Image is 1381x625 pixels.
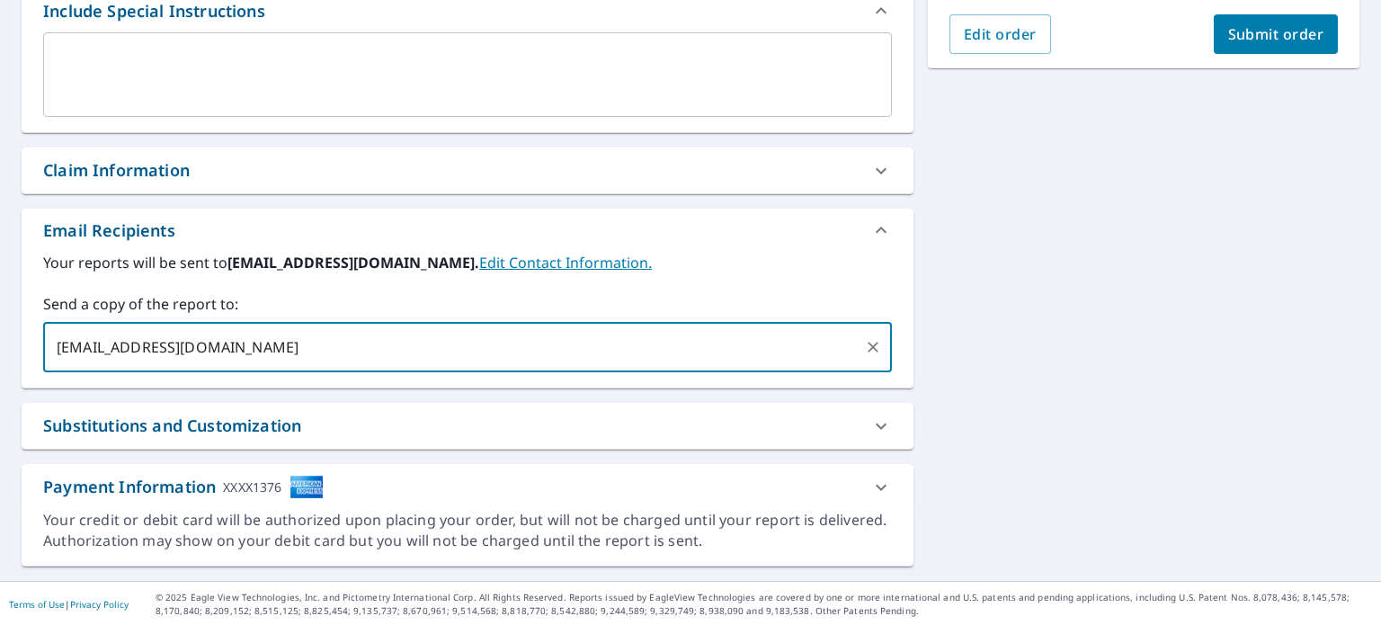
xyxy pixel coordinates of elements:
span: Submit order [1228,24,1324,44]
div: Payment InformationXXXX1376cardImage [22,464,913,510]
label: Your reports will be sent to [43,252,892,273]
p: | [9,599,129,610]
p: © 2025 Eagle View Technologies, Inc. and Pictometry International Corp. All Rights Reserved. Repo... [156,591,1372,618]
div: Your credit or debit card will be authorized upon placing your order, but will not be charged unt... [43,510,892,551]
span: Edit order [964,24,1037,44]
img: cardImage [290,475,324,499]
a: EditContactInfo [479,253,652,272]
div: Claim Information [43,158,190,183]
div: Substitutions and Customization [43,414,301,438]
a: Terms of Use [9,598,65,611]
a: Privacy Policy [70,598,129,611]
div: Claim Information [22,147,913,193]
div: Email Recipients [43,219,175,243]
button: Edit order [949,14,1051,54]
div: Email Recipients [22,209,913,252]
label: Send a copy of the report to: [43,293,892,315]
div: Payment Information [43,475,324,499]
div: XXXX1376 [223,475,281,499]
button: Submit order [1214,14,1339,54]
button: Clear [860,335,886,360]
b: [EMAIL_ADDRESS][DOMAIN_NAME]. [227,253,479,272]
div: Substitutions and Customization [22,403,913,449]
